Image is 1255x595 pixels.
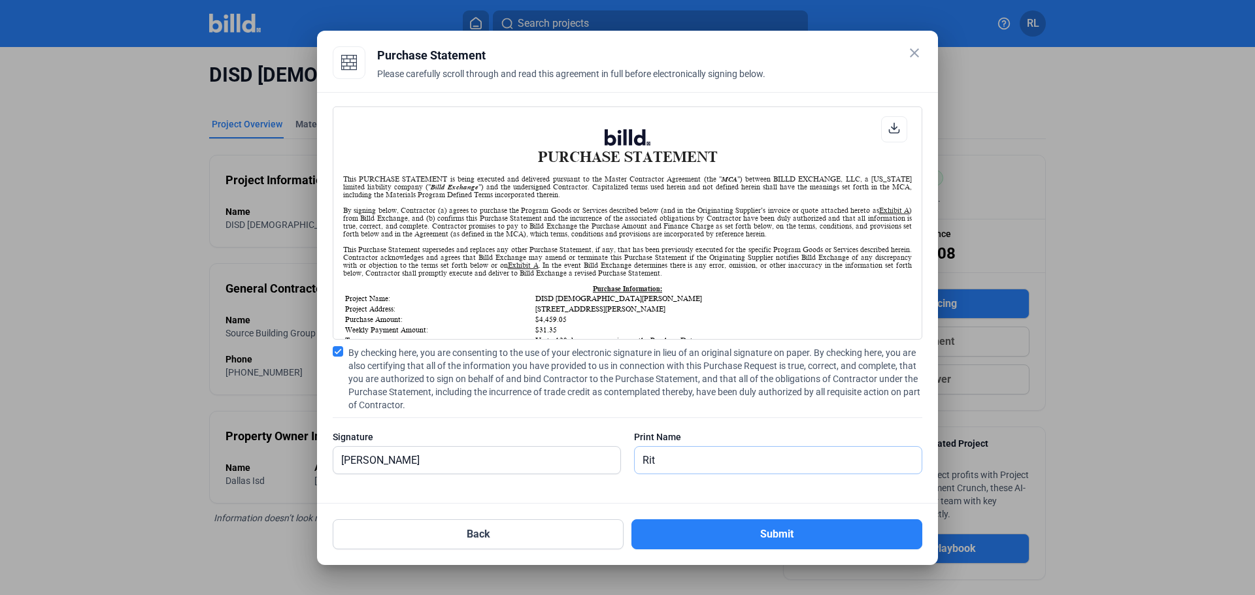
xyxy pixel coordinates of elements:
td: Purchase Amount: [344,315,533,324]
div: This Purchase Statement supersedes and replaces any other Purchase Statement, if any, that has be... [343,246,912,277]
i: MCA [722,175,737,183]
i: Billd Exchange [431,183,478,191]
td: Weekly Payment Amount: [344,325,533,334]
td: DISD [DEMOGRAPHIC_DATA][PERSON_NAME] [535,294,911,303]
input: Signature [333,447,606,474]
button: Back [333,519,624,549]
u: Purchase Information: [593,285,662,293]
td: Project Address: [344,304,533,314]
td: [STREET_ADDRESS][PERSON_NAME] [535,304,911,314]
td: $4,459.05 [535,315,911,324]
u: Exhibit A [508,261,539,269]
u: Exhibit A [879,206,909,214]
mat-icon: close [907,45,922,61]
div: This PURCHASE STATEMENT is being executed and delivered pursuant to the Master Contractor Agreeme... [343,175,912,199]
button: Submit [631,519,922,549]
td: $31.35 [535,325,911,334]
h1: PURCHASE STATEMENT [343,129,912,165]
div: Please carefully scroll through and read this agreement in full before electronically signing below. [377,67,922,96]
div: Signature [333,430,621,443]
td: Term: [344,336,533,345]
div: By signing below, Contractor (a) agrees to purchase the Program Goods or Services described below... [343,206,912,238]
td: Up to 120 days, commencing on the Purchase Date [535,336,911,345]
input: Print Name [635,447,922,474]
td: Project Name: [344,294,533,303]
span: By checking here, you are consenting to the use of your electronic signature in lieu of an origin... [348,346,922,411]
div: Purchase Statement [377,46,922,65]
div: Print Name [634,430,922,443]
